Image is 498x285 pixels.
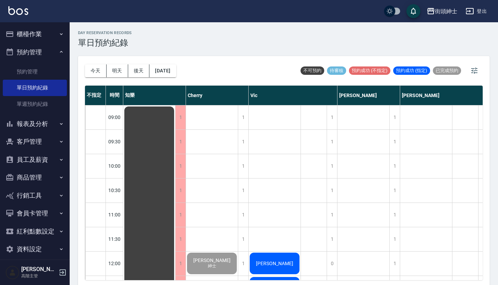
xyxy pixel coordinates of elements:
[337,86,400,105] div: [PERSON_NAME]
[175,154,186,178] div: 1
[3,43,67,61] button: 預約管理
[106,203,123,227] div: 11:00
[327,203,337,227] div: 1
[207,263,218,269] span: 紳士
[424,4,460,18] button: 街頭紳士
[389,105,400,129] div: 1
[106,129,123,154] div: 09:30
[3,133,67,151] button: 客戶管理
[389,179,400,203] div: 1
[393,68,430,74] span: 預約成功 (指定)
[3,115,67,133] button: 報表及分析
[106,86,123,105] div: 時間
[389,252,400,276] div: 1
[175,105,186,129] div: 1
[3,168,67,187] button: 商品管理
[3,204,67,222] button: 會員卡管理
[192,258,232,263] span: [PERSON_NAME]
[327,179,337,203] div: 1
[3,222,67,240] button: 紅利點數設定
[249,86,337,105] div: Vic
[389,203,400,227] div: 1
[238,179,248,203] div: 1
[433,68,461,74] span: 已完成預約
[106,105,123,129] div: 09:00
[128,64,150,77] button: 後天
[238,105,248,129] div: 1
[3,96,67,112] a: 單週預約紀錄
[186,86,249,105] div: Cherry
[175,252,186,276] div: 1
[238,252,248,276] div: 1
[8,6,28,15] img: Logo
[78,31,132,35] h2: day Reservation records
[175,203,186,227] div: 1
[175,179,186,203] div: 1
[6,266,20,279] img: Person
[435,7,457,16] div: 街頭紳士
[107,64,128,77] button: 明天
[349,68,390,74] span: 預約成功 (不指定)
[85,64,107,77] button: 今天
[327,68,346,74] span: 待審核
[3,187,67,205] button: 行銷工具
[327,130,337,154] div: 1
[85,86,106,105] div: 不指定
[255,261,295,266] span: [PERSON_NAME]
[78,38,132,48] h3: 單日預約紀錄
[3,240,67,258] button: 資料設定
[400,86,489,105] div: [PERSON_NAME]
[123,86,186,105] div: 知樂
[3,80,67,96] a: 單日預約紀錄
[327,252,337,276] div: 0
[21,266,57,273] h5: [PERSON_NAME]
[238,227,248,251] div: 1
[106,227,123,251] div: 11:30
[406,4,420,18] button: save
[3,64,67,80] a: 預約管理
[3,25,67,43] button: 櫃檯作業
[21,273,57,279] p: 高階主管
[106,154,123,178] div: 10:00
[327,154,337,178] div: 1
[327,227,337,251] div: 1
[175,130,186,154] div: 1
[106,251,123,276] div: 12:00
[175,227,186,251] div: 1
[238,203,248,227] div: 1
[389,154,400,178] div: 1
[3,151,67,169] button: 員工及薪資
[238,130,248,154] div: 1
[301,68,324,74] span: 不可預約
[149,64,176,77] button: [DATE]
[106,178,123,203] div: 10:30
[238,154,248,178] div: 1
[463,5,490,18] button: 登出
[327,105,337,129] div: 1
[389,130,400,154] div: 1
[389,227,400,251] div: 1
